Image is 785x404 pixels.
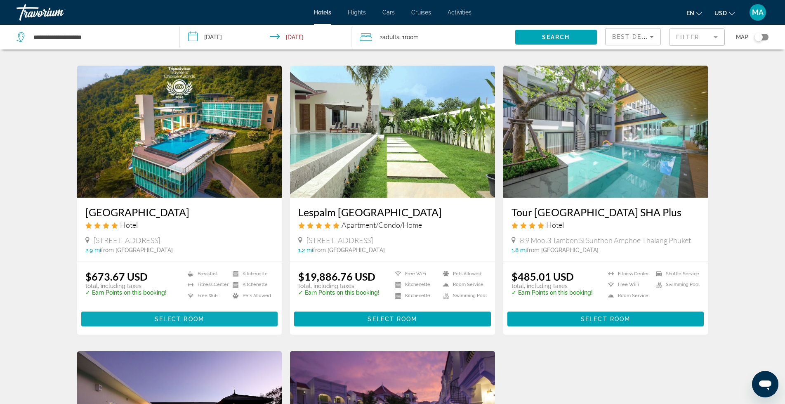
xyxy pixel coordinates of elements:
[612,33,655,40] span: Best Deals
[81,313,278,322] a: Select Room
[512,283,593,289] p: total, including taxes
[380,31,399,43] span: 2
[512,270,574,283] ins: $485.01 USD
[298,289,380,296] p: ✓ Earn Points on this booking!
[229,292,273,299] li: Pets Allowed
[17,2,99,23] a: Travorium
[391,270,439,277] li: Free WiFi
[298,247,313,253] span: 1.2 mi
[155,316,204,322] span: Select Room
[686,7,702,19] button: Change language
[604,292,652,299] li: Room Service
[85,220,274,229] div: 4 star Hotel
[298,206,487,218] a: Lespalm [GEOGRAPHIC_DATA]
[368,316,417,322] span: Select Room
[604,281,652,288] li: Free WiFi
[85,283,167,289] p: total, including taxes
[229,270,273,277] li: Kitchenette
[294,312,491,326] button: Select Room
[85,270,148,283] ins: $673.67 USD
[542,34,570,40] span: Search
[184,292,229,299] li: Free WiFi
[184,270,229,277] li: Breakfast
[342,220,422,229] span: Apartment/Condo/Home
[229,281,273,288] li: Kitchenette
[512,206,700,218] a: Tour [GEOGRAPHIC_DATA] SHA Plus
[527,247,599,253] span: from [GEOGRAPHIC_DATA]
[507,312,704,326] button: Select Room
[298,220,487,229] div: 5 star Apartment
[85,289,167,296] p: ✓ Earn Points on this booking!
[748,33,768,41] button: Toggle map
[351,25,515,50] button: Travelers: 2 adults, 0 children
[612,32,654,42] mat-select: Sort by
[184,281,229,288] li: Fitness Center
[313,247,385,253] span: from [GEOGRAPHIC_DATA]
[348,9,366,16] a: Flights
[120,220,138,229] span: Hotel
[581,316,630,322] span: Select Room
[382,9,395,16] a: Cars
[405,34,419,40] span: Room
[180,25,351,50] button: Check-in date: Feb 1, 2026 Check-out date: Feb 8, 2026
[298,270,375,283] ins: $19,886.76 USD
[382,34,399,40] span: Adults
[652,270,700,277] li: Shuttle Service
[736,31,748,43] span: Map
[85,247,101,253] span: 2.9 mi
[94,236,160,245] span: [STREET_ADDRESS]
[101,247,173,253] span: from [GEOGRAPHIC_DATA]
[290,66,495,198] img: Hotel image
[714,10,727,17] span: USD
[399,31,419,43] span: , 1
[439,292,487,299] li: Swimming Pool
[448,9,471,16] a: Activities
[652,281,700,288] li: Swimming Pool
[512,220,700,229] div: 4 star Hotel
[714,7,735,19] button: Change currency
[294,313,491,322] a: Select Room
[391,292,439,299] li: Kitchenette
[411,9,431,16] a: Cruises
[306,236,373,245] span: [STREET_ADDRESS]
[391,281,439,288] li: Kitchenette
[439,270,487,277] li: Pets Allowed
[512,247,527,253] span: 1.8 mi
[503,66,708,198] img: Hotel image
[520,236,691,245] span: 8 9 Moo.3 Tambon Si Sunthon Amphoe Thalang Phuket
[298,283,380,289] p: total, including taxes
[669,28,725,46] button: Filter
[752,8,764,17] span: MA
[81,312,278,326] button: Select Room
[439,281,487,288] li: Room Service
[752,371,778,397] iframe: Кнопка запуска окна обмена сообщениями
[747,4,768,21] button: User Menu
[512,289,593,296] p: ✓ Earn Points on this booking!
[515,30,597,45] button: Search
[507,313,704,322] a: Select Room
[85,206,274,218] a: [GEOGRAPHIC_DATA]
[604,270,652,277] li: Fitness Center
[77,66,282,198] img: Hotel image
[314,9,331,16] a: Hotels
[546,220,564,229] span: Hotel
[686,10,694,17] span: en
